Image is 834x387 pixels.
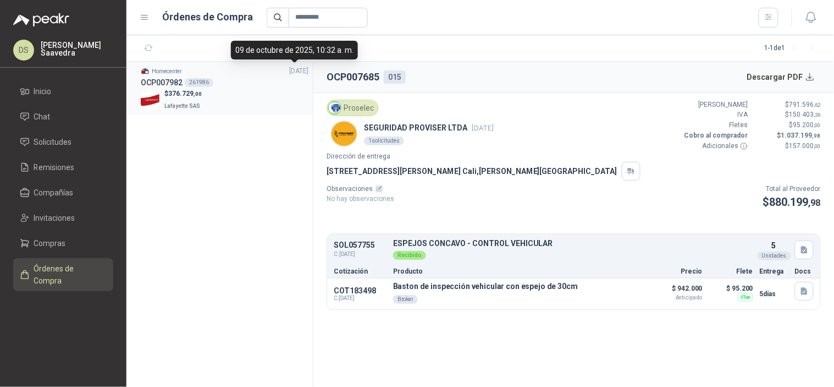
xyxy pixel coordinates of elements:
[334,286,386,295] p: COT183498
[682,120,748,130] p: Fletes
[682,141,748,151] p: Adicionales
[364,137,404,145] div: 1 solicitudes
[334,295,386,302] span: C: [DATE]
[760,287,788,301] p: 5 días
[709,282,753,295] p: $ 95.200
[34,111,51,123] span: Chat
[41,41,113,57] p: [PERSON_NAME] Saavedra
[682,130,748,141] p: Cobro al comprador
[770,195,821,209] span: 880.199
[327,165,617,177] p: [STREET_ADDRESS][PERSON_NAME] Cali , [PERSON_NAME][GEOGRAPHIC_DATA]
[164,103,200,109] span: Lafayette SAS
[13,81,113,102] a: Inicio
[758,252,791,260] div: Unidades
[13,157,113,178] a: Remisiones
[34,212,75,224] span: Invitaciones
[141,66,308,111] a: Company LogoHomecenter[DATE] OCP007982261986Company Logo$376.729,00Lafayette SAS
[795,268,814,275] p: Docs
[763,194,821,211] p: $
[334,268,386,275] p: Cotización
[34,237,66,249] span: Compras
[327,69,379,85] h2: OCP007685
[682,110,748,120] p: IVA
[813,133,821,139] span: ,98
[755,130,821,141] p: $
[772,239,776,252] p: 5
[334,241,386,249] p: SOL057755
[472,124,494,132] span: [DATE]
[789,142,821,150] span: 157.000
[327,194,394,204] p: No hay observaciones
[141,77,183,89] h3: OCP007982
[364,122,494,134] p: SEGURIDAD PROVISER LTDA
[814,112,821,118] span: ,36
[334,250,386,259] span: C: [DATE]
[34,161,75,173] span: Remisiones
[648,282,703,301] p: $ 942.000
[648,268,703,275] p: Precio
[755,141,821,151] p: $
[34,136,72,148] span: Solicitudes
[13,40,34,61] div: DS
[194,91,202,97] span: ,00
[327,100,379,116] div: Proselec
[13,106,113,127] a: Chat
[755,120,821,130] p: $
[741,66,821,88] button: Descargar PDF
[13,13,69,26] img: Logo peakr
[738,293,753,302] div: Flex
[163,9,253,25] h1: Órdenes de Compra
[185,78,213,87] div: 261986
[393,268,641,275] p: Producto
[13,208,113,228] a: Invitaciones
[393,251,426,260] div: Recibido
[393,239,753,248] p: ESPEJOS CONCAVO - CONTROL VEHICULAR
[781,132,821,139] span: 1.037.199
[765,40,821,57] div: 1 - 1 de 1
[814,122,821,128] span: ,00
[789,111,821,118] span: 150.403
[34,263,103,287] span: Órdenes de Compra
[755,100,821,110] p: $
[327,184,394,194] p: Observaciones
[709,268,753,275] p: Flete
[329,102,341,114] img: Company Logo
[164,89,202,99] p: $
[13,258,113,291] a: Órdenes de Compra
[327,151,821,162] p: Dirección de entrega
[648,295,703,301] span: Anticipado
[763,184,821,194] p: Total al Proveedor
[393,295,418,304] div: Broker
[393,282,578,291] p: Baston de inspección vehicular con espejo de 30cm
[760,268,788,275] p: Entrega
[141,67,150,75] img: Company Logo
[384,70,406,84] div: 015
[755,110,821,120] p: $
[13,233,113,254] a: Compras
[814,143,821,149] span: ,00
[34,187,74,199] span: Compañías
[682,100,748,110] p: [PERSON_NAME]
[332,121,357,146] img: Company Logo
[13,182,113,203] a: Compañías
[793,121,821,129] span: 95.200
[168,90,202,97] span: 376.729
[34,85,52,97] span: Inicio
[141,90,160,110] img: Company Logo
[289,66,308,77] span: [DATE]
[152,67,182,76] p: Homecenter
[809,198,821,208] span: ,98
[13,132,113,152] a: Solicitudes
[789,101,821,108] span: 791.596
[814,102,821,108] span: ,62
